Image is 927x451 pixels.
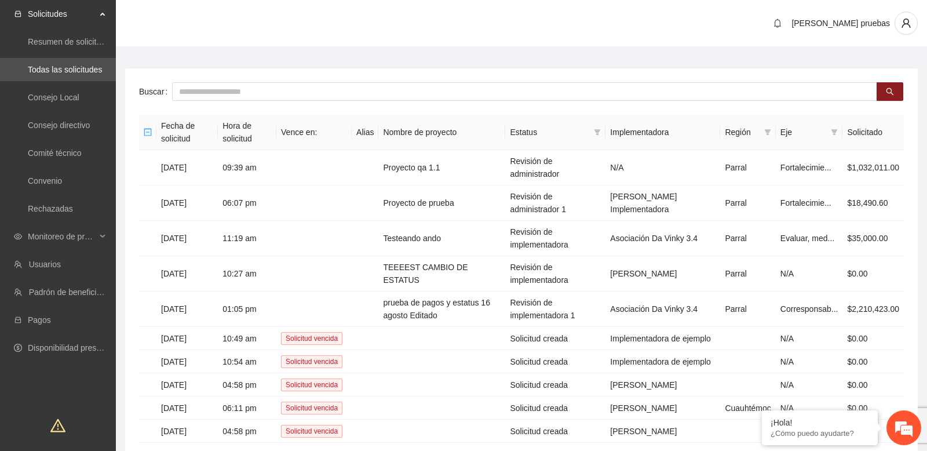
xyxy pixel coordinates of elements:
th: Alias [352,115,378,150]
td: 06:07 pm [218,186,276,221]
button: search [877,82,903,101]
td: Testeando ando [378,221,505,256]
td: Solicitud creada [505,350,605,373]
td: [DATE] [156,256,218,292]
td: Revisión de implementadora [505,256,605,292]
span: filter [592,123,603,141]
span: Estatus [510,126,589,139]
td: [DATE] [156,150,218,186]
td: 04:58 pm [218,373,276,397]
td: 11:19 am [218,221,276,256]
p: ¿Cómo puedo ayudarte? [771,429,869,438]
span: Solicitudes [28,2,96,26]
th: Vence en: [276,115,352,150]
td: Parral [720,221,775,256]
td: 10:27 am [218,256,276,292]
div: Minimizar ventana de chat en vivo [190,6,218,34]
label: Buscar [139,82,172,101]
td: Solicitud creada [505,420,605,443]
span: Solicitud vencida [281,332,342,345]
td: 06:11 pm [218,397,276,420]
span: filter [594,129,601,136]
td: Asociación Da Vinky 3.4 [605,221,720,256]
td: [PERSON_NAME] [605,420,720,443]
td: [PERSON_NAME] [605,373,720,397]
a: Convenio [28,176,62,186]
div: Chatee con nosotros ahora [60,59,195,74]
a: Consejo directivo [28,121,90,130]
span: Evaluar, med... [780,234,834,243]
td: $0.00 [842,373,904,397]
td: Cuauhtémoc [720,397,775,420]
td: $0.00 [842,256,904,292]
span: Solicitud vencida [281,379,342,391]
th: Implementadora [605,115,720,150]
td: Solicitud creada [505,327,605,350]
td: $0.00 [842,327,904,350]
td: [DATE] [156,350,218,373]
span: Eje [780,126,827,139]
td: N/A [605,150,720,186]
a: Resumen de solicitudes por aprobar [28,37,158,46]
td: [PERSON_NAME] [605,256,720,292]
td: N/A [776,327,843,350]
td: N/A [776,350,843,373]
a: Consejo Local [28,93,79,102]
td: $0.00 [842,397,904,420]
td: Parral [720,150,775,186]
a: Disponibilidad presupuestal [28,343,127,352]
button: user [895,12,918,35]
td: Parral [720,256,775,292]
td: Solicitud creada [505,397,605,420]
span: inbox [14,10,22,18]
td: Revisión de administrador 1 [505,186,605,221]
a: Pagos [28,315,51,325]
span: eye [14,232,22,241]
td: $2,210,423.00 [842,292,904,327]
td: Revisión de implementadora 1 [505,292,605,327]
span: Fortalecimie... [780,198,831,208]
span: filter [831,129,838,136]
span: Solicitud vencida [281,355,342,368]
td: 09:39 am [218,150,276,186]
td: Proyecto de prueba [378,186,505,221]
td: [DATE] [156,420,218,443]
td: [PERSON_NAME] [605,397,720,420]
span: filter [764,129,771,136]
td: [DATE] [156,397,218,420]
td: [DATE] [156,327,218,350]
span: search [886,88,894,97]
a: Todas las solicitudes [28,65,102,74]
td: 04:58 pm [218,420,276,443]
td: Asociación Da Vinky 3.4 [605,292,720,327]
td: [DATE] [156,373,218,397]
a: Usuarios [29,260,61,269]
td: $0.00 [842,350,904,373]
a: Padrón de beneficiarios [29,288,114,297]
td: Solicitud creada [505,373,605,397]
span: Corresponsab... [780,304,838,314]
span: Solicitud vencida [281,402,342,414]
td: Proyecto qa 1.1 [378,150,505,186]
td: Revisión de implementadora [505,221,605,256]
th: Solicitado [842,115,904,150]
td: [DATE] [156,186,218,221]
td: Implementadora de ejemplo [605,327,720,350]
td: TEEEEST CAMBIO DE ESTATUS [378,256,505,292]
span: filter [829,123,840,141]
span: minus-square [144,128,152,136]
span: filter [762,123,773,141]
span: user [895,18,917,28]
td: $18,490.60 [842,186,904,221]
td: Parral [720,292,775,327]
span: [PERSON_NAME] pruebas [791,19,890,28]
td: [DATE] [156,221,218,256]
td: N/A [776,256,843,292]
th: Fecha de solicitud [156,115,218,150]
span: bell [769,19,786,28]
a: Comité técnico [28,148,82,158]
td: 01:05 pm [218,292,276,327]
button: bell [768,14,787,32]
td: 10:54 am [218,350,276,373]
textarea: Escriba su mensaje y pulse “Intro” [6,317,221,357]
